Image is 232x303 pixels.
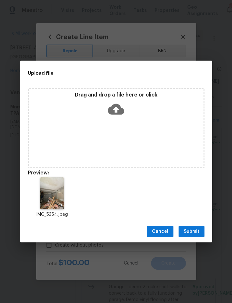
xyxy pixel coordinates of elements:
[40,177,64,209] img: 2Q==
[29,92,204,98] p: Drag and drop a file here or click
[147,226,173,238] button: Cancel
[28,211,76,218] p: IMG_5354.jpeg
[184,228,199,236] span: Submit
[179,226,204,238] button: Submit
[28,70,176,77] h2: Upload file
[152,228,168,236] span: Cancel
